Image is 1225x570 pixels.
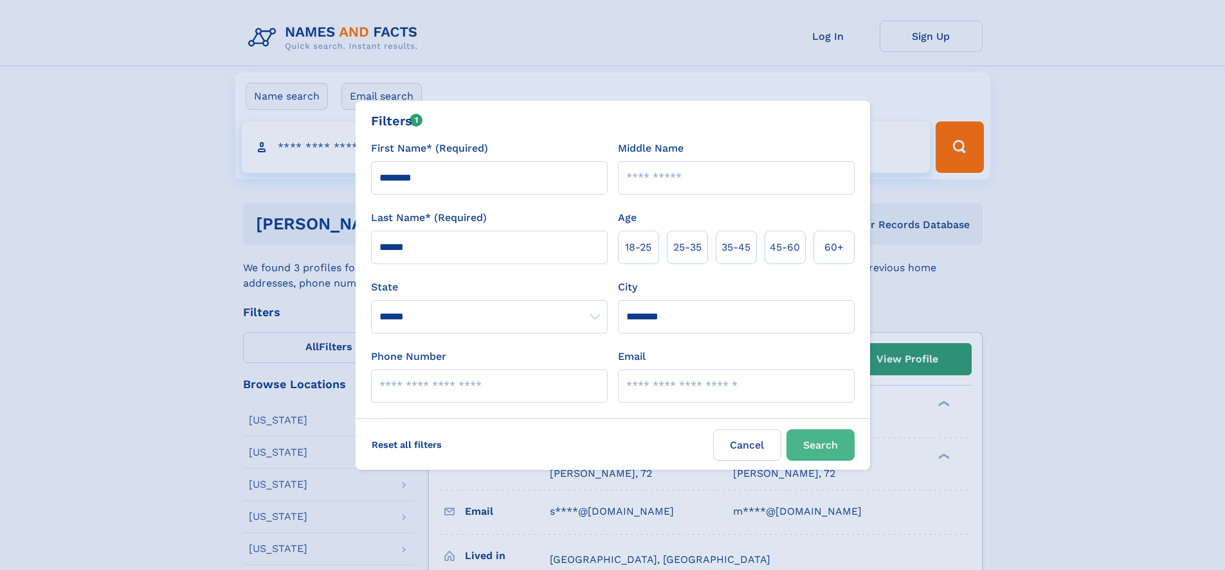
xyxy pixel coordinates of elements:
[618,210,637,226] label: Age
[673,240,702,255] span: 25‑35
[371,141,488,156] label: First Name* (Required)
[371,111,423,130] div: Filters
[618,280,637,295] label: City
[713,429,781,461] label: Cancel
[770,240,800,255] span: 45‑60
[363,429,450,460] label: Reset all filters
[371,210,487,226] label: Last Name* (Required)
[371,349,446,364] label: Phone Number
[618,141,684,156] label: Middle Name
[371,280,608,295] label: State
[618,349,646,364] label: Email
[824,240,844,255] span: 60+
[786,429,855,461] button: Search
[721,240,750,255] span: 35‑45
[625,240,651,255] span: 18‑25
